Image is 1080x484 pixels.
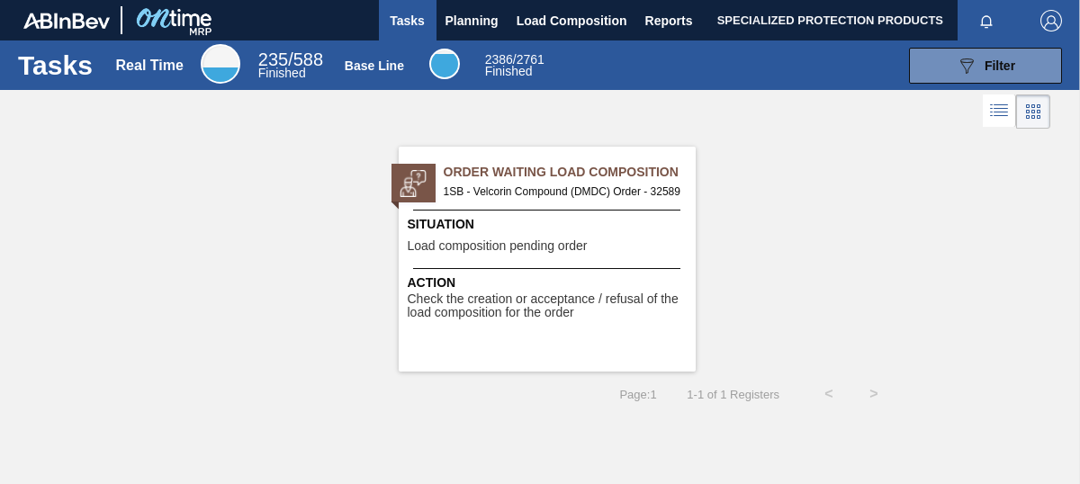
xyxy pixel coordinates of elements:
[345,58,404,73] div: Base Line
[23,13,110,29] img: TNhmsLtSVTkK8tSr43FrP2fwEKptu5GPRR3wAAAABJRU5ErkJggg==
[258,52,323,79] div: Real Time
[258,49,288,69] span: 235
[444,163,696,182] span: Order Waiting Load Composition
[485,64,533,78] span: Finished
[684,388,779,401] span: 1 - 1 of 1 Registers
[429,49,460,79] div: Base Line
[806,372,851,417] button: <
[408,273,691,292] span: Action
[851,372,896,417] button: >
[445,10,499,31] span: Planning
[408,239,588,253] span: Load composition pending order
[444,182,681,202] span: 1SB - Velcorin Compound (DMDC) Order - 32589
[1016,94,1050,129] div: Card Vision
[645,10,693,31] span: Reports
[201,44,240,84] div: Real Time
[1040,10,1062,31] img: Logout
[18,55,93,76] h1: Tasks
[985,58,1015,73] span: Filter
[517,10,627,31] span: Load Composition
[388,10,427,31] span: Tasks
[258,49,323,69] span: / 588
[400,170,427,197] img: status
[116,58,184,74] div: Real Time
[485,52,513,67] span: 2386
[485,52,544,67] span: / 2761
[408,215,691,234] span: Situation
[909,48,1062,84] button: Filter
[258,66,306,80] span: Finished
[958,8,1015,33] button: Notifications
[619,388,656,401] span: Page : 1
[485,54,544,77] div: Base Line
[983,94,1016,129] div: List Vision
[408,292,691,320] span: Check the creation or acceptance / refusal of the load composition for the order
